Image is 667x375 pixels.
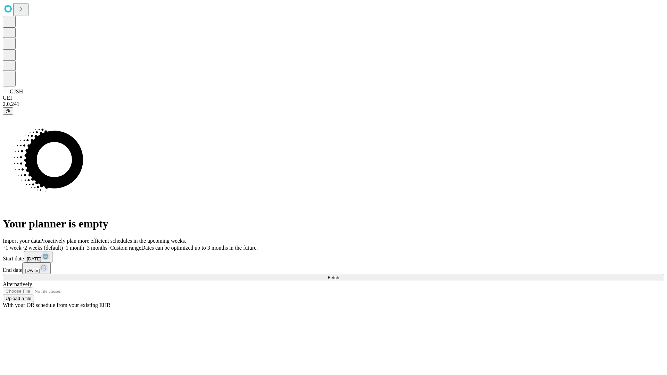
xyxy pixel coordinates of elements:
span: 1 week [6,245,22,251]
span: Alternatively [3,281,32,287]
button: Fetch [3,274,664,281]
div: Start date [3,251,664,262]
span: Import your data [3,238,40,244]
span: @ [6,108,10,114]
div: End date [3,262,664,274]
div: GEI [3,95,664,101]
span: GJSH [10,89,23,94]
button: [DATE] [22,262,51,274]
span: With your OR schedule from your existing EHR [3,302,110,308]
span: Fetch [328,275,339,280]
span: 3 months [87,245,107,251]
span: Custom range [110,245,141,251]
button: @ [3,107,13,115]
button: [DATE] [24,251,52,262]
span: [DATE] [25,268,40,273]
span: [DATE] [27,256,41,261]
div: 2.0.241 [3,101,664,107]
button: Upload a file [3,295,34,302]
span: 1 month [66,245,84,251]
span: 2 weeks (default) [24,245,63,251]
span: Proactively plan more efficient schedules in the upcoming weeks. [40,238,186,244]
span: Dates can be optimized up to 3 months in the future. [141,245,258,251]
h1: Your planner is empty [3,217,664,230]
